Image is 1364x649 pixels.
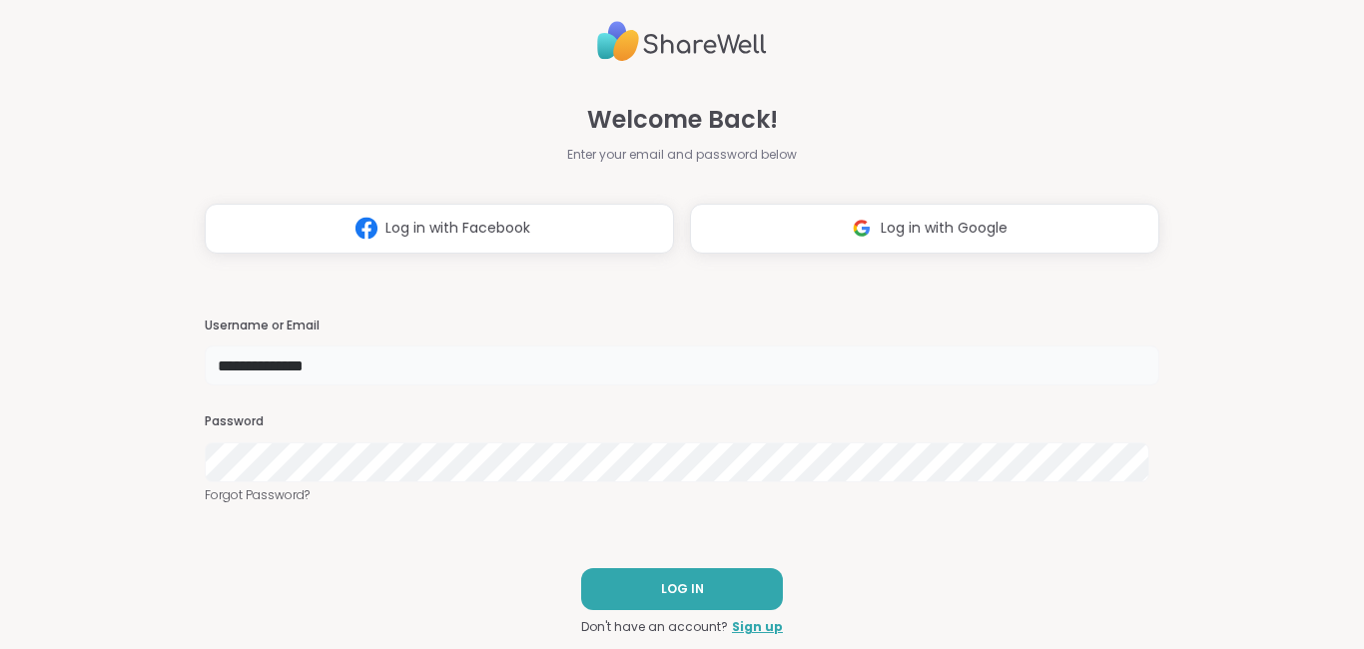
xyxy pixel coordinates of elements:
span: Log in with Facebook [385,218,530,239]
h3: Password [205,413,1159,430]
img: ShareWell Logomark [843,210,881,247]
img: ShareWell Logomark [347,210,385,247]
span: Welcome Back! [587,102,778,138]
span: Don't have an account? [581,618,728,636]
span: Enter your email and password below [567,146,797,164]
button: Log in with Facebook [205,204,674,254]
button: LOG IN [581,568,783,610]
span: LOG IN [661,580,704,598]
button: Log in with Google [690,204,1159,254]
h3: Username or Email [205,318,1159,334]
img: ShareWell Logo [597,13,767,70]
a: Sign up [732,618,783,636]
span: Log in with Google [881,218,1008,239]
a: Forgot Password? [205,486,1159,504]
